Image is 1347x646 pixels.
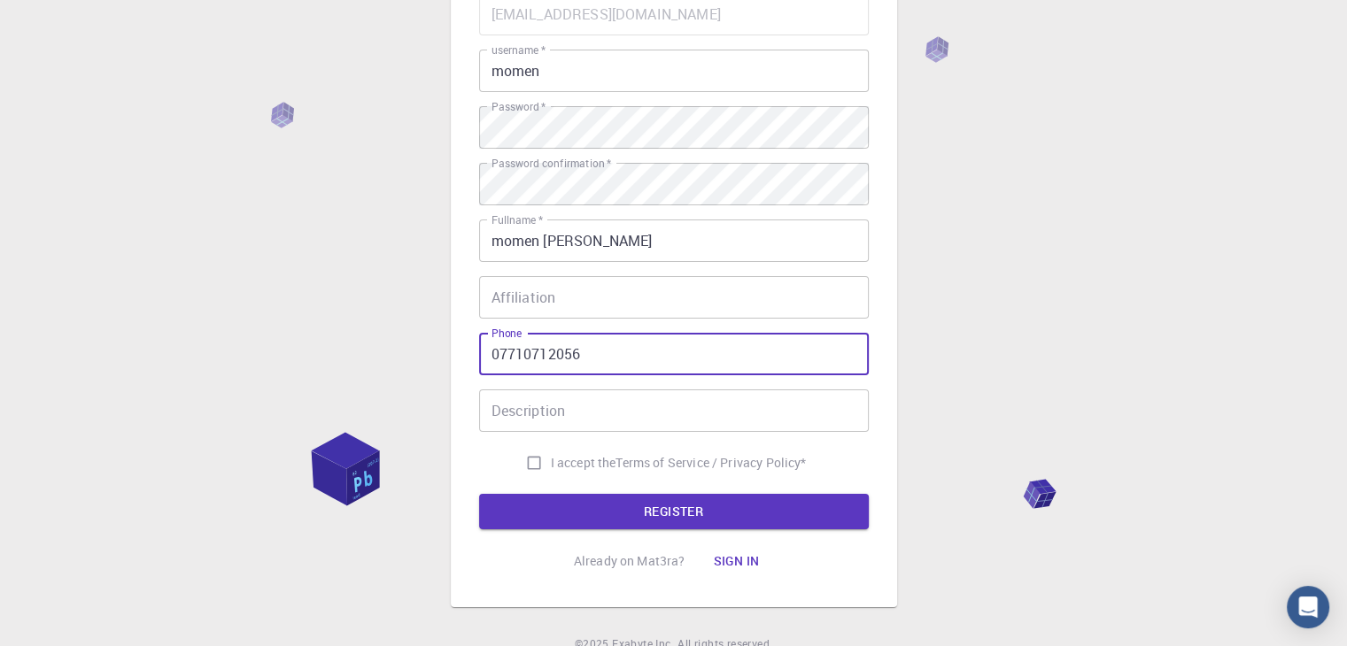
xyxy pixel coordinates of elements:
p: Terms of Service / Privacy Policy * [615,454,806,472]
label: Fullname [492,212,543,227]
label: username [492,42,546,58]
div: Open Intercom Messenger [1287,586,1329,628]
a: Terms of Service / Privacy Policy* [615,454,806,472]
span: I accept the [551,454,616,472]
label: Password confirmation [492,156,611,171]
button: Sign in [699,543,773,579]
button: REGISTER [479,494,869,529]
label: Phone [492,326,522,341]
p: Already on Mat3ra? [574,552,685,570]
label: Password [492,99,546,114]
